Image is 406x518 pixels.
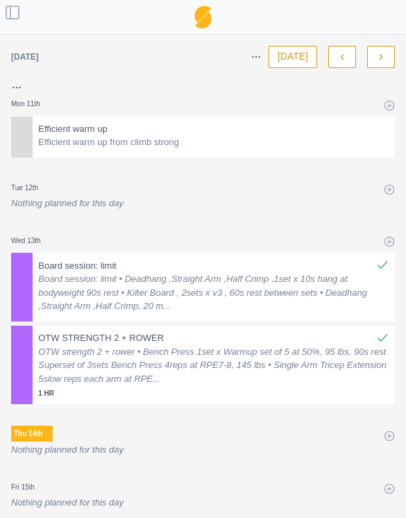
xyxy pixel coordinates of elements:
[11,99,53,109] p: Mon 11th
[38,122,107,136] p: Efficient warm up
[269,46,317,68] button: [DATE]
[11,51,39,63] p: [DATE]
[11,496,395,510] p: Nothing planned for this day
[11,183,53,193] p: Tue 12th
[38,331,164,345] p: OTW STRENGTH 2 + ROWER
[38,388,389,399] p: 1 HR
[38,272,389,313] p: Board session: limit • Deadhang ,Straight Arm ,Half Crimp ,1set x 10s hang at bodyweight 90s rest...
[194,6,212,28] img: Logo
[11,426,53,442] p: Thu 14th
[11,443,395,457] p: Nothing planned for this day
[11,482,53,492] p: Fri 15th
[11,197,395,210] p: Nothing planned for this day
[38,135,389,149] p: Efficient warm up from climb strong
[38,345,389,386] p: OTW strength 2 + rower • Bench Press 1set x Warmup set of 5 at 50%, 95 lbs, 90s rest Superset of ...
[11,235,53,246] p: Wed 13th
[38,259,117,273] p: Board session: limit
